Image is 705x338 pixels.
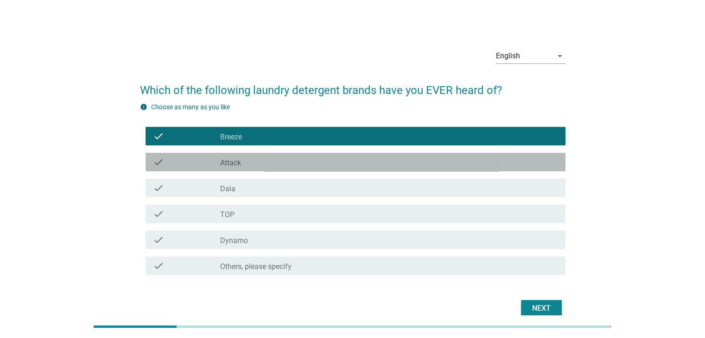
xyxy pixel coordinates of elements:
div: Next [528,303,554,314]
i: info [140,103,147,111]
i: check [153,131,164,142]
label: Others, please specify [220,262,292,271]
i: check [153,156,164,168]
i: check [153,182,164,194]
i: check [153,234,164,245]
button: Next [521,300,562,317]
h2: Which of the following laundry detergent brands have you EVER heard of? [140,73,565,99]
label: Daia [220,184,235,194]
label: Breeze [220,132,242,142]
i: check [153,260,164,271]
label: Attack [220,158,241,168]
i: check [153,208,164,219]
label: Dynamo [220,236,248,245]
div: English [496,52,520,60]
i: arrow_drop_down [554,50,565,62]
label: Choose as many as you like [151,103,230,111]
label: TOP [220,210,235,219]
